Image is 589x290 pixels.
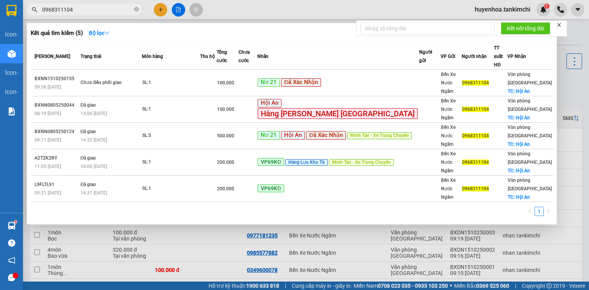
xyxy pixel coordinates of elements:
span: Hội An [281,131,305,140]
span: down [104,30,110,36]
div: L9FLTL91 [35,181,78,189]
span: 0968311104 [462,107,489,112]
div: SL: 1 [142,185,200,193]
span: Bến Xe Nước Ngầm [441,72,456,94]
span: 100.000 [217,107,234,112]
div: SL: 5 [142,132,200,140]
span: 0968311104 [462,186,489,191]
span: Minh Tàn - Xe Trung Chuyển [347,132,412,139]
h3: Kết quả tìm kiếm ( 5 ) [31,29,83,37]
span: 09:11 [DATE] [35,137,61,143]
span: [PERSON_NAME] [35,54,70,59]
span: 09:21 [DATE] [35,190,61,196]
span: close-circle [134,6,139,13]
span: Đã giao [81,102,96,108]
button: Bộ lọcdown [83,27,116,39]
input: Nhập số tổng đài [360,22,495,35]
li: Previous Page [525,207,535,216]
span: Tổng cước [217,49,227,63]
span: right [546,209,551,213]
span: VP69KĐ [258,158,284,166]
div: SL: 1 [142,158,200,166]
img: logo-vxr [7,5,16,16]
span: Đã Xác Nhận [281,78,321,87]
span: TC: Hội An [508,142,530,147]
span: TC: Hội An [508,194,530,200]
img: warehouse-icon [8,50,16,58]
span: close [556,22,562,28]
button: right [544,207,553,216]
span: message [8,274,15,281]
span: Văn phòng [GEOGRAPHIC_DATA] [508,98,552,112]
span: 0968311104 [462,80,489,86]
li: 1 [535,207,544,216]
sup: 1 [15,221,17,223]
span: Hàng [PERSON_NAME] [GEOGRAPHIC_DATA] [258,108,418,119]
input: Tìm tên, số ĐT hoặc mã đơn [42,5,133,14]
span: Người gửi [419,49,432,63]
span: Nhãn [257,54,268,59]
span: VP Gửi [441,54,455,59]
span: Đã giao [81,129,96,134]
span: close-circle [134,7,139,12]
span: Người nhận [462,54,487,59]
span: Bến Xe Nước Ngầm [441,151,456,173]
button: Kết nối tổng đài [501,22,550,35]
div: icon- [5,30,18,39]
div: SL: 1 [142,79,200,87]
span: Trạng thái [81,54,101,59]
span: Văn phòng [GEOGRAPHIC_DATA] [508,151,552,165]
img: warehouse-icon [8,222,16,230]
span: Kết nối tổng đài [507,24,544,33]
span: notification [8,257,15,264]
span: Nơ 21 [258,78,280,87]
span: Văn phòng [GEOGRAPHIC_DATA] [508,72,552,86]
span: VP69KĐ [258,185,284,192]
span: Món hàng [142,54,163,59]
span: 0968311104 [462,133,489,138]
span: 200.000 [217,160,234,165]
span: Văn phòng [GEOGRAPHIC_DATA] [508,125,552,138]
span: Bến Xe Nước Ngầm [441,178,456,200]
span: 14:31 [DATE] [81,190,107,196]
span: Bến Xe Nước Ngầm [441,125,456,147]
span: Chưa cước [239,49,250,63]
span: Đã giao [81,155,96,161]
span: VP Nhận [507,54,526,59]
span: Hội An [258,99,281,107]
span: TC: Hội An [508,115,530,120]
span: 14:32 [DATE] [81,137,107,143]
a: 1 [535,207,543,216]
span: Nơ 21 [258,131,280,140]
span: Minh Tàn - Xe Trung Chuyển [329,159,394,166]
img: solution-icon [8,107,16,115]
span: 500.000 [217,133,234,138]
div: BXNN0805250044 [35,101,78,109]
span: Hàng Lưu Kho T6 [285,159,328,166]
div: A2TZK2RY [35,154,78,162]
span: Bến Xe Nước Ngầm [441,98,456,120]
span: 09:58 [DATE] [35,84,61,90]
div: icon- [5,87,18,97]
span: TC: Hội An [508,168,530,173]
span: 0968311104 [462,160,489,165]
span: Thu hộ [200,54,215,59]
span: 10:06 [DATE] [81,164,107,169]
span: 14:06 [DATE] [81,111,107,116]
span: Đã giao [81,182,96,187]
div: BXNN0805250124 [35,128,78,136]
span: question-circle [8,239,15,247]
span: 08:19 [DATE] [35,111,61,116]
span: 11:05 [DATE] [35,164,61,169]
span: 100.000 [217,80,234,86]
li: Next Page [544,207,553,216]
span: Đã Xác Nhận [306,131,346,140]
strong: Bộ lọc [89,30,110,36]
div: Chưa điều phối giao [81,79,138,87]
span: TT xuất HĐ [494,45,503,68]
span: left [528,209,532,213]
div: BXNN1510250155 [35,75,78,83]
span: TC: Hội An [508,89,530,94]
div: SL: 1 [142,105,200,114]
div: icon- [5,68,18,77]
